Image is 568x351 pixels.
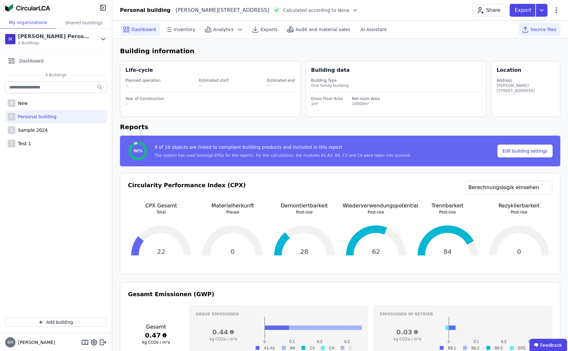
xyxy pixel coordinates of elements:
[8,126,15,134] div: S
[196,312,362,317] h3: Graue Emissionen
[7,340,13,344] span: BM
[120,46,560,56] h6: Building information
[15,339,55,346] span: [PERSON_NAME]
[133,148,143,154] span: 90%
[267,78,295,83] div: Estimated end
[267,83,295,88] div: --
[311,78,481,83] div: Building Type
[311,96,343,101] div: Gross Floor Area
[352,96,380,101] div: Net room Area
[19,58,44,64] span: Dashboard
[125,78,161,83] div: Planned operation
[472,4,505,17] button: Share
[131,26,156,33] span: Dashboard
[125,101,296,106] div: --
[497,66,521,74] div: Location
[8,113,15,121] div: P
[530,26,556,33] span: Source files
[343,202,409,210] p: Wiederverwendungspotential
[311,101,343,106] div: 1m²
[56,17,112,29] div: Shared buildings
[497,83,555,93] div: [PERSON_NAME][STREET_ADDRESS]
[15,113,56,120] div: Personal building
[8,99,15,107] div: N
[125,96,296,101] div: Year of Construction
[120,122,560,132] h6: Reports
[18,40,92,46] span: 4 Buildings
[155,153,411,158] div: The system has used Sonstige EPDs for the reports. For the calculations, the modules A1-A3, B4, C...
[296,26,351,33] span: Audit and material sales
[343,210,409,215] p: Post-Use
[5,4,50,12] img: Concular
[125,83,161,88] div: --
[171,6,269,14] div: [PERSON_NAME][STREET_ADDRESS]
[311,83,481,88] div: One family building
[497,78,555,83] div: Address
[5,34,15,44] div: M
[311,66,486,74] div: Building data
[128,290,552,299] h3: Gesamt Emissionen (GWP)
[283,7,349,13] span: Calculated according to None
[380,312,546,317] h3: Emissionen im betrieb
[486,210,552,215] p: Post-Use
[199,210,266,215] p: Preuse
[125,66,153,74] div: Life-cycle
[271,202,337,210] p: Demontiertbarkeit
[5,318,107,327] button: Add building
[15,140,31,147] div: Test 1
[380,337,435,342] h3: kg CO2e / m²a
[486,202,552,210] p: Rezyklierbarkeit
[128,210,194,215] p: Total
[120,6,171,14] div: Personal building
[199,202,266,210] p: Materialherkunft
[352,101,380,106] div: 10000m²
[199,83,228,88] div: --
[465,181,552,194] a: Berechnungslogik einsehen
[196,328,251,337] h3: 0.44
[8,140,15,147] div: T
[271,210,337,215] p: Post-Use
[15,127,48,133] div: Sample 2024
[128,331,184,340] h3: 0.47
[128,323,184,331] h3: Gesamt
[213,26,234,33] span: Analytics
[39,72,73,78] span: 4 Buildings
[18,33,92,40] div: [PERSON_NAME] Personal Org
[15,100,28,106] div: New
[128,340,184,345] h3: kg CO2e / m²a
[155,144,411,153] div: 9 of 10 objects are linked to compliant building products and included in this report
[174,26,195,33] span: Inventory
[260,26,277,33] span: Exports
[360,26,387,33] span: AI Assistant
[414,210,481,215] p: Post-Use
[380,328,435,337] h3: 0.03
[128,202,194,210] p: CPX Gesamt
[515,6,533,14] p: Export
[199,78,228,83] div: Estimated start
[497,145,553,157] button: Edit building settings
[128,181,246,202] h3: Circularity Performance Index (CPX)
[414,202,481,210] p: Trennbarkeit
[196,337,251,342] h3: kg CO2e / m²a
